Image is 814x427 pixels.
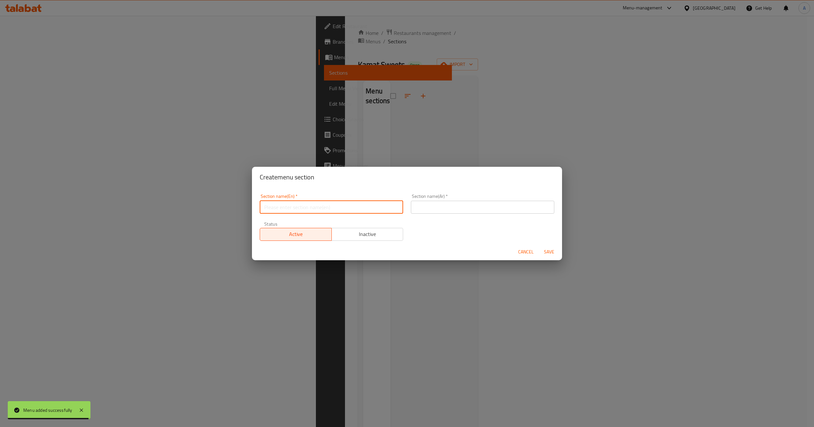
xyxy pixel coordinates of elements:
button: Cancel [516,246,536,258]
span: Inactive [334,230,401,239]
span: Active [263,230,329,239]
button: Inactive [331,228,403,241]
button: Save [539,246,559,258]
span: Save [541,248,557,256]
div: Menu added successfully [23,407,72,414]
span: Cancel [518,248,534,256]
input: Please enter section name(ar) [411,201,554,214]
h2: Create menu section [260,172,554,182]
button: Active [260,228,332,241]
input: Please enter section name(en) [260,201,403,214]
